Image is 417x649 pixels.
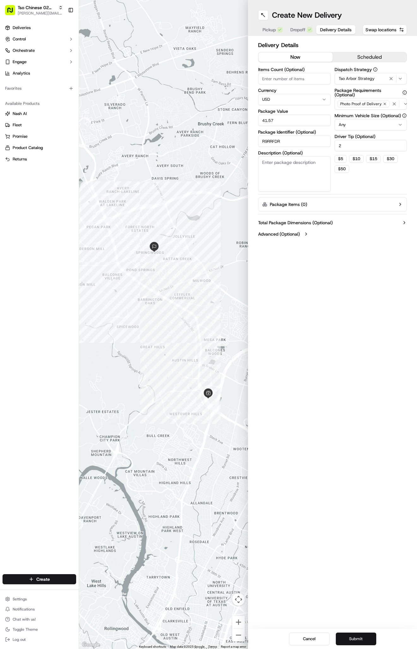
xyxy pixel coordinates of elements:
button: Chat with us! [3,615,76,624]
button: Photo Proof of Delivery [335,98,407,110]
img: 1736555255976-a54dd68f-1ca7-489b-9aae-adbdc363a1c4 [13,98,18,103]
button: scheduled [333,52,407,62]
button: Map camera controls [232,593,245,606]
span: Control [13,36,26,42]
input: Enter number of items [258,73,331,84]
a: Report a map error [221,645,246,648]
button: Start new chat [107,62,115,70]
h1: Create New Delivery [272,10,342,20]
label: Dispatch Strategy [335,67,407,72]
label: Package Identifier (Optional) [258,130,331,134]
span: Toggle Theme [13,627,38,632]
a: Fleet [5,122,74,128]
span: Settings [13,597,27,602]
button: Swap locations [363,25,407,35]
span: Promise [13,134,27,139]
button: now [258,52,333,62]
span: API Documentation [60,141,101,147]
span: Product Catalog [13,145,43,151]
button: Settings [3,595,76,604]
p: Welcome 👋 [6,25,115,35]
label: Total Package Dimensions (Optional) [258,219,333,226]
button: Package Requirements (Optional) [402,90,407,95]
button: Dispatch Strategy [373,67,378,72]
button: Total Package Dimensions (Optional) [258,219,407,226]
button: Nash AI [3,109,76,119]
span: Notifications [13,607,35,612]
button: Zoom in [232,616,245,628]
img: Charles Folsom [6,92,16,102]
div: Available Products [3,99,76,109]
label: Currency [258,88,331,93]
button: $30 [383,155,398,163]
span: Orchestrate [13,48,35,53]
button: $50 [335,165,349,173]
button: Toggle Theme [3,625,76,634]
img: 1736555255976-a54dd68f-1ca7-489b-9aae-adbdc363a1c4 [6,60,18,72]
input: Enter driver tip amount [335,140,407,151]
label: Package Items ( 0 ) [270,201,307,207]
button: Log out [3,635,76,644]
button: Tso Chinese 02 Arbor [18,4,56,11]
span: Map data ©2025 Google [170,645,204,648]
span: [DATE] [88,115,101,120]
button: Zoom out [232,629,245,641]
div: Start new chat [28,60,104,67]
button: Control [3,34,76,44]
span: [PERSON_NAME] (Store Manager) [20,115,83,120]
span: Pickup [263,27,276,33]
div: Past conversations [6,82,42,87]
span: Swap locations [366,27,396,33]
span: [DATE] [56,98,69,103]
button: Create [3,574,76,584]
button: Product Catalog [3,143,76,153]
button: Minimum Vehicle Size (Optional) [402,113,407,118]
button: Cancel [289,633,329,645]
span: Knowledge Base [13,141,48,147]
label: Package Value [258,109,331,113]
img: 4281594248423_2fcf9dad9f2a874258b8_72.png [13,60,25,72]
label: Advanced (Optional) [258,231,300,237]
h2: Delivery Details [258,41,407,50]
a: Terms (opens in new tab) [208,645,217,648]
label: Items Count (Optional) [258,67,331,72]
a: 💻API Documentation [51,139,104,150]
span: • [52,98,55,103]
button: Advanced (Optional) [258,231,407,237]
span: Create [36,576,50,582]
span: [PERSON_NAME] [20,98,51,103]
div: 💻 [53,142,58,147]
input: Got a question? Start typing here... [16,41,114,47]
span: Analytics [13,70,30,76]
input: Enter package identifier [258,135,331,147]
img: Nash [6,6,19,19]
span: Tso Arbor Strategy [339,76,375,81]
span: Log out [13,637,26,642]
span: • [84,115,87,120]
label: Description (Optional) [258,151,331,155]
label: Package Requirements (Optional) [335,88,407,97]
div: Favorites [3,83,76,93]
button: Orchestrate [3,45,76,56]
button: Promise [3,131,76,141]
span: Engage [13,59,27,65]
span: Deliveries [13,25,31,31]
button: See all [98,81,115,88]
a: Product Catalog [5,145,74,151]
button: $15 [366,155,381,163]
label: Driver Tip (Optional) [335,134,407,139]
button: Returns [3,154,76,164]
a: Promise [5,134,74,139]
span: Chat with us! [13,617,36,622]
a: Analytics [3,68,76,78]
a: Deliveries [3,23,76,33]
button: Tso Chinese 02 Arbor[PERSON_NAME][EMAIL_ADDRESS][DOMAIN_NAME] [3,3,65,18]
button: Fleet [3,120,76,130]
button: $5 [335,155,347,163]
span: [PERSON_NAME][EMAIL_ADDRESS][DOMAIN_NAME] [18,11,63,16]
span: Nash AI [13,111,27,117]
span: Dropoff [290,27,305,33]
label: Minimum Vehicle Size (Optional) [335,113,407,118]
span: Returns [13,156,27,162]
